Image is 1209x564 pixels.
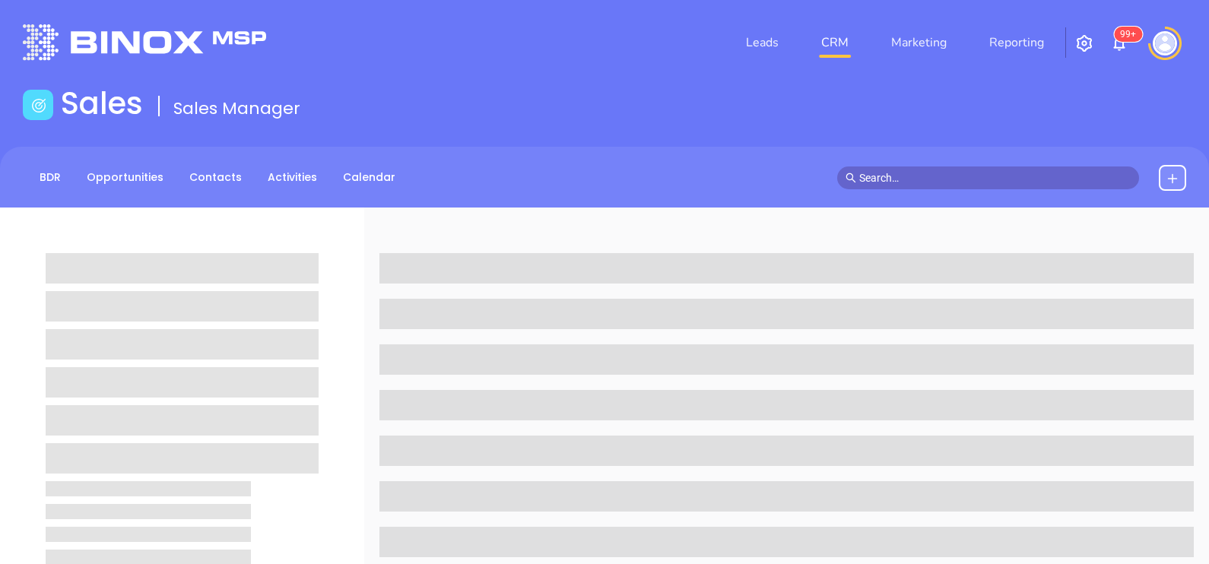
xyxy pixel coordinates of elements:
span: search [846,173,856,183]
a: Activities [259,165,326,190]
img: logo [23,24,266,60]
a: Opportunities [78,165,173,190]
input: Search… [859,170,1131,186]
a: CRM [815,27,855,58]
img: user [1153,31,1177,55]
img: iconNotification [1110,34,1128,52]
a: Leads [740,27,785,58]
a: Calendar [334,165,405,190]
h1: Sales [61,85,143,122]
a: Marketing [885,27,953,58]
a: Reporting [983,27,1050,58]
img: iconSetting [1075,34,1093,52]
sup: 100 [1114,27,1142,42]
span: Sales Manager [173,97,300,120]
a: BDR [30,165,70,190]
a: Contacts [180,165,251,190]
